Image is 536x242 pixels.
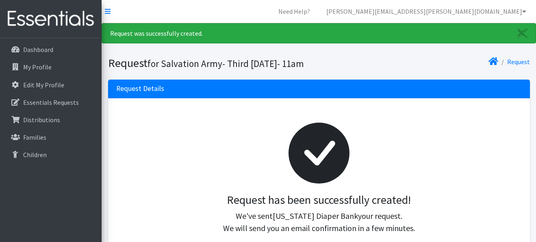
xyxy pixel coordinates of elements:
a: Edit My Profile [3,77,98,93]
p: Families [23,133,46,141]
h3: Request has been successfully created! [123,193,515,207]
small: for Salvation Army- Third [DATE]- 11am [148,58,304,69]
p: Distributions [23,116,60,124]
div: Request was successfully created. [102,23,536,43]
a: Children [3,147,98,163]
p: Edit My Profile [23,81,64,89]
a: Families [3,129,98,145]
p: Dashboard [23,45,53,54]
a: My Profile [3,59,98,75]
p: My Profile [23,63,52,71]
a: Distributions [3,112,98,128]
a: Dashboard [3,41,98,58]
p: Essentials Requests [23,98,79,106]
span: [US_STATE] Diaper Bank [273,211,358,221]
img: HumanEssentials [3,5,98,32]
a: [PERSON_NAME][EMAIL_ADDRESS][PERSON_NAME][DOMAIN_NAME] [320,3,533,19]
a: Need Help? [272,3,317,19]
a: Close [510,24,536,43]
a: Essentials Requests [3,94,98,110]
h3: Request Details [116,84,164,93]
p: We've sent your request. We will send you an email confirmation in a few minutes. [123,210,515,234]
h1: Request [108,56,316,70]
p: Children [23,151,47,159]
a: Request [507,58,530,66]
